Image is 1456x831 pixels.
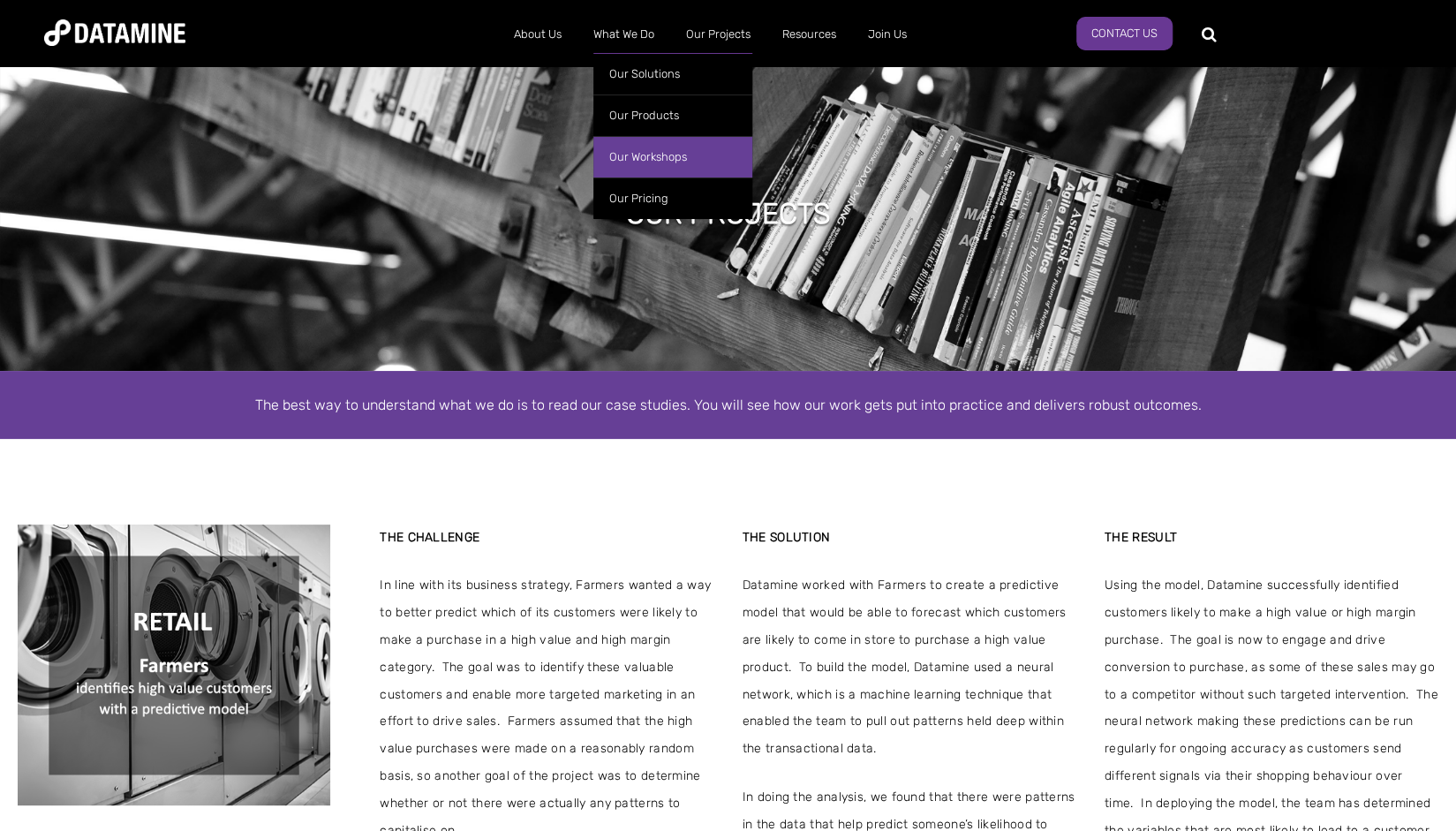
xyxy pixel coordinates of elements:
strong: THE RESULT [1105,530,1177,545]
a: Join Us [852,11,923,57]
div: The best way to understand what we do is to read our case studies. You will see how our work gets... [225,393,1232,417]
a: Our Products [593,94,752,136]
a: About Us [498,11,577,57]
a: Our Workshops [593,136,752,178]
a: What We Do [577,11,670,57]
a: Our Solutions [593,53,752,94]
strong: THE SOLUTION [743,530,831,545]
a: Our Pricing [593,178,752,219]
span: Datamine worked with Farmers to create a predictive model that would be able to forecast which cu... [743,572,1076,763]
a: Resources [766,11,852,57]
a: Our Projects [670,11,766,57]
img: Datamine [44,19,185,46]
h1: Our projects [626,194,831,233]
img: Farmers%20Case%20Study%20Image-1.png [18,525,330,805]
a: Contact Us [1076,17,1173,50]
strong: THE CHALLENGE [380,530,479,545]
